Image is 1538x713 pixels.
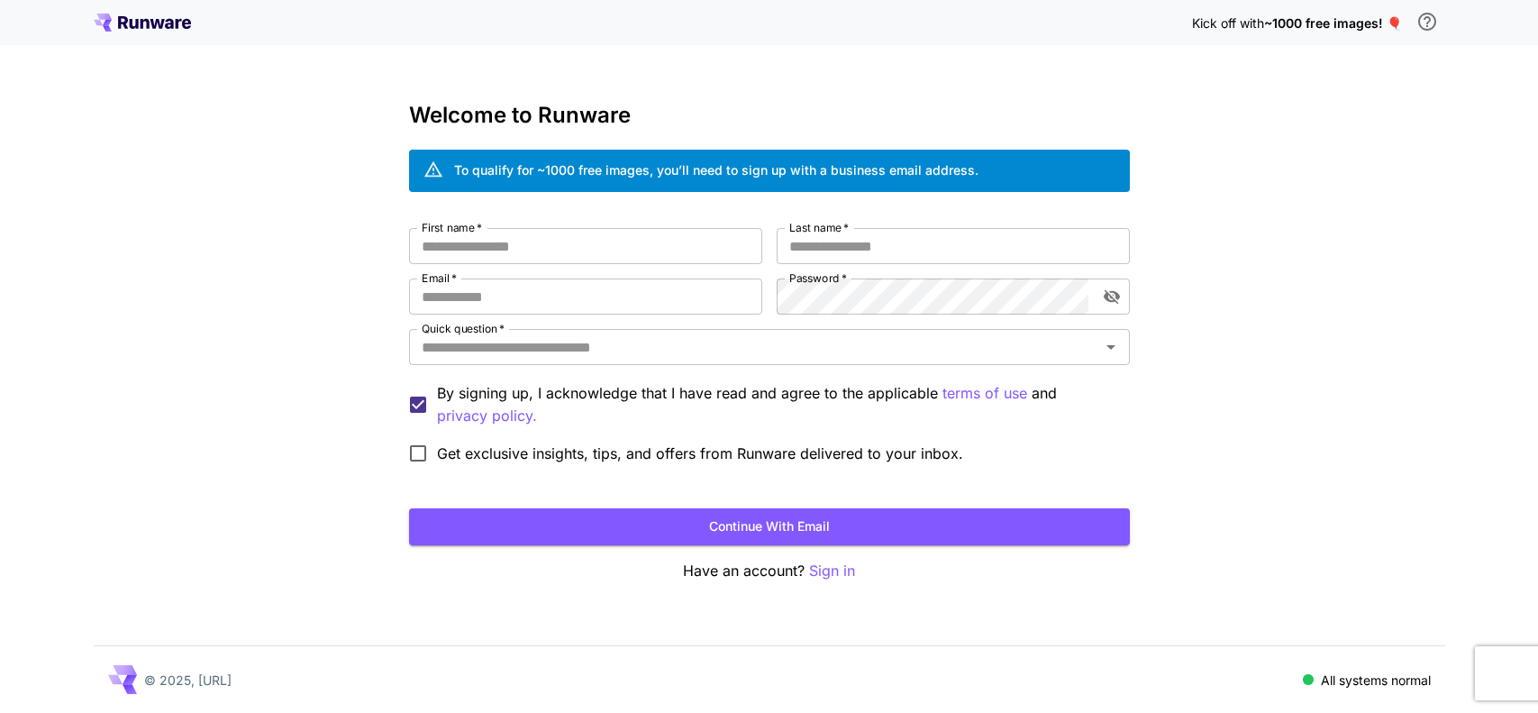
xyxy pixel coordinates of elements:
p: Have an account? [409,560,1130,582]
button: Continue with email [409,508,1130,545]
p: By signing up, I acknowledge that I have read and agree to the applicable and [437,382,1115,427]
p: All systems normal [1321,671,1431,690]
div: To qualify for ~1000 free images, you’ll need to sign up with a business email address. [454,160,978,179]
button: Sign in [809,560,855,582]
button: toggle password visibility [1096,280,1128,313]
label: First name [422,220,482,235]
span: Kick off with [1192,15,1264,31]
button: In order to qualify for free credit, you need to sign up with a business email address and click ... [1409,4,1445,40]
span: Get exclusive insights, tips, and offers from Runware delivered to your inbox. [437,443,963,464]
label: Email [422,270,457,286]
label: Quick question [422,321,505,336]
p: terms of use [942,382,1027,405]
h3: Welcome to Runware [409,103,1130,128]
p: © 2025, [URL] [144,671,232,690]
span: ~1000 free images! 🎈 [1264,15,1402,31]
label: Last name [789,220,849,235]
button: By signing up, I acknowledge that I have read and agree to the applicable terms of use and [437,405,537,427]
button: By signing up, I acknowledge that I have read and agree to the applicable and privacy policy. [942,382,1027,405]
button: Open [1098,334,1124,360]
p: privacy policy. [437,405,537,427]
label: Password [789,270,847,286]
